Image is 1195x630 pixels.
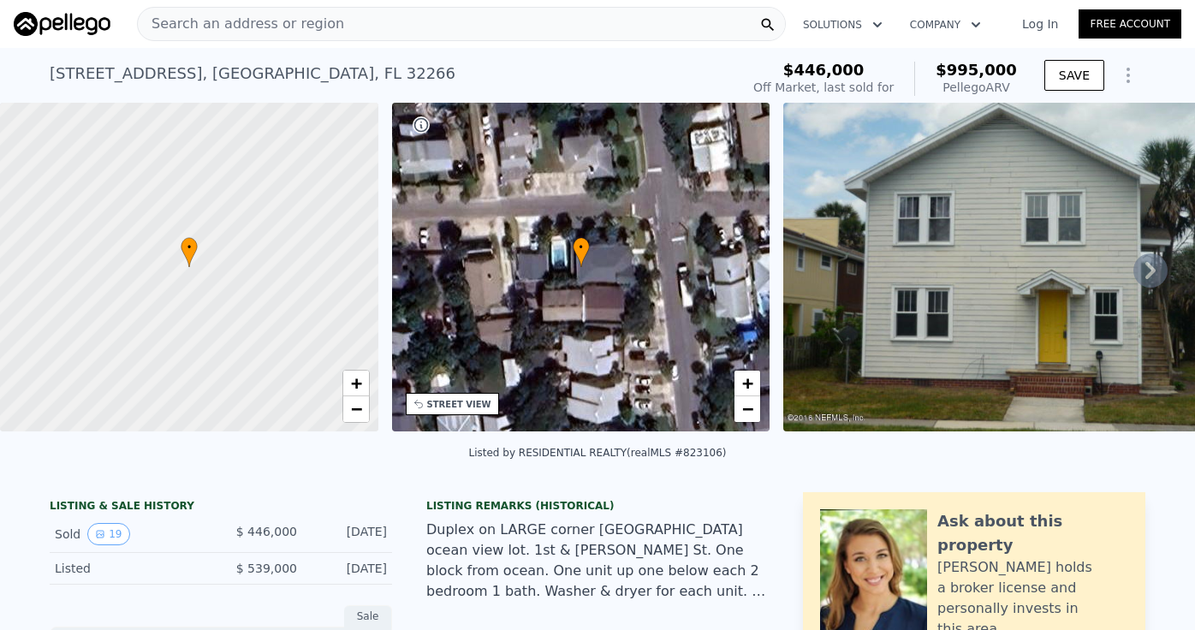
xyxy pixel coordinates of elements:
[50,499,392,516] div: LISTING & SALE HISTORY
[1111,58,1145,92] button: Show Options
[936,61,1017,79] span: $995,000
[573,240,590,255] span: •
[350,372,361,394] span: +
[311,523,387,545] div: [DATE]
[1079,9,1181,39] a: Free Account
[896,9,995,40] button: Company
[236,562,297,575] span: $ 539,000
[350,398,361,419] span: −
[742,372,753,394] span: +
[1044,60,1104,91] button: SAVE
[753,79,894,96] div: Off Market, last sold for
[742,398,753,419] span: −
[343,371,369,396] a: Zoom in
[55,523,207,545] div: Sold
[87,523,129,545] button: View historical data
[427,398,491,411] div: STREET VIEW
[783,61,865,79] span: $446,000
[734,371,760,396] a: Zoom in
[936,79,1017,96] div: Pellego ARV
[426,520,769,602] div: Duplex on LARGE corner [GEOGRAPHIC_DATA] ocean view lot. 1st & [PERSON_NAME] St. One block from o...
[1002,15,1079,33] a: Log In
[344,605,392,627] div: Sale
[734,396,760,422] a: Zoom out
[343,396,369,422] a: Zoom out
[14,12,110,36] img: Pellego
[311,560,387,577] div: [DATE]
[55,560,207,577] div: Listed
[937,509,1128,557] div: Ask about this property
[181,240,198,255] span: •
[181,237,198,267] div: •
[138,14,344,34] span: Search an address or region
[573,237,590,267] div: •
[789,9,896,40] button: Solutions
[468,447,726,459] div: Listed by RESIDENTIAL REALTY (realMLS #823106)
[236,525,297,538] span: $ 446,000
[426,499,769,513] div: Listing Remarks (Historical)
[50,62,455,86] div: [STREET_ADDRESS] , [GEOGRAPHIC_DATA] , FL 32266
